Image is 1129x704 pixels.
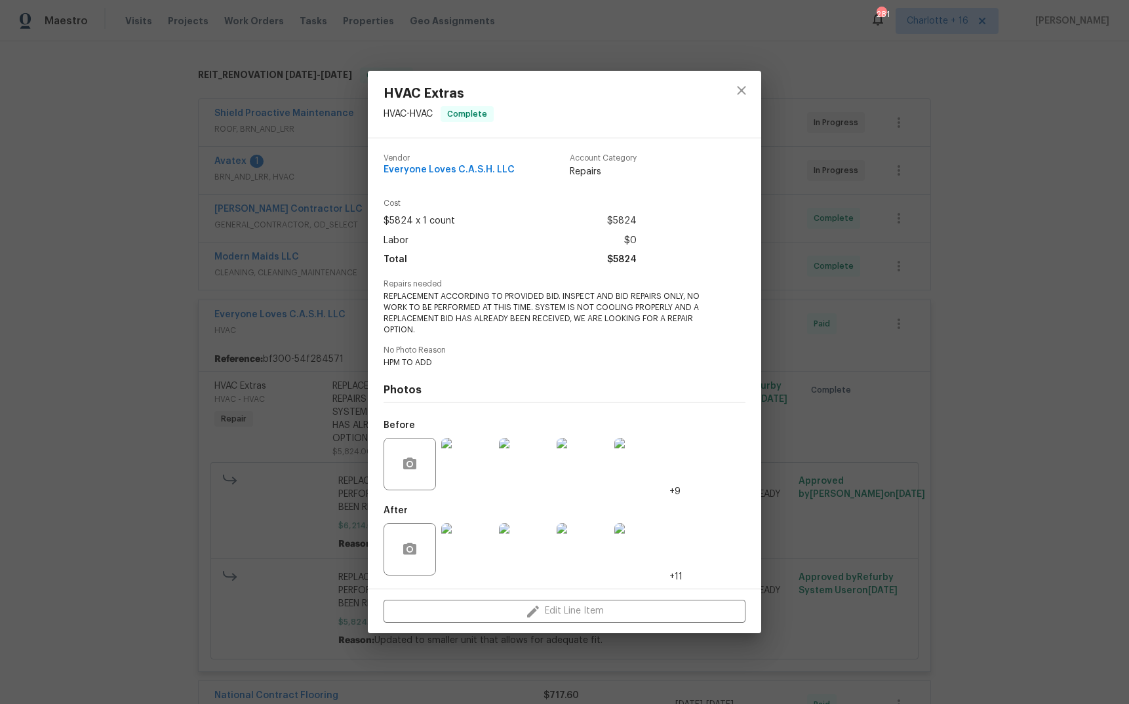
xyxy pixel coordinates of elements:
span: HVAC Extras [384,87,494,101]
span: $5824 [607,250,637,269]
span: Cost [384,199,637,208]
span: Complete [442,108,492,121]
span: Vendor [384,154,515,163]
span: Total [384,250,407,269]
div: 281 [877,8,886,21]
span: Account Category [570,154,637,163]
span: $5824 [607,212,637,231]
h4: Photos [384,383,745,397]
span: $5824 x 1 count [384,212,455,231]
span: Repairs [570,165,637,178]
span: HVAC - HVAC [384,109,433,119]
button: close [726,75,757,106]
span: REPLACEMENT ACCORDING TO PROVIDED BID. INSPECT AND BID REPAIRS ONLY, NO WORK TO BE PERFORMED AT T... [384,291,709,335]
span: +9 [669,485,681,498]
span: Labor [384,231,408,250]
span: Everyone Loves C.A.S.H. LLC [384,165,515,175]
h5: After [384,506,408,515]
span: $0 [624,231,637,250]
span: +11 [669,570,683,583]
span: Repairs needed [384,280,745,288]
span: HPM TO ADD [384,357,709,368]
h5: Before [384,421,415,430]
span: No Photo Reason [384,346,745,355]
